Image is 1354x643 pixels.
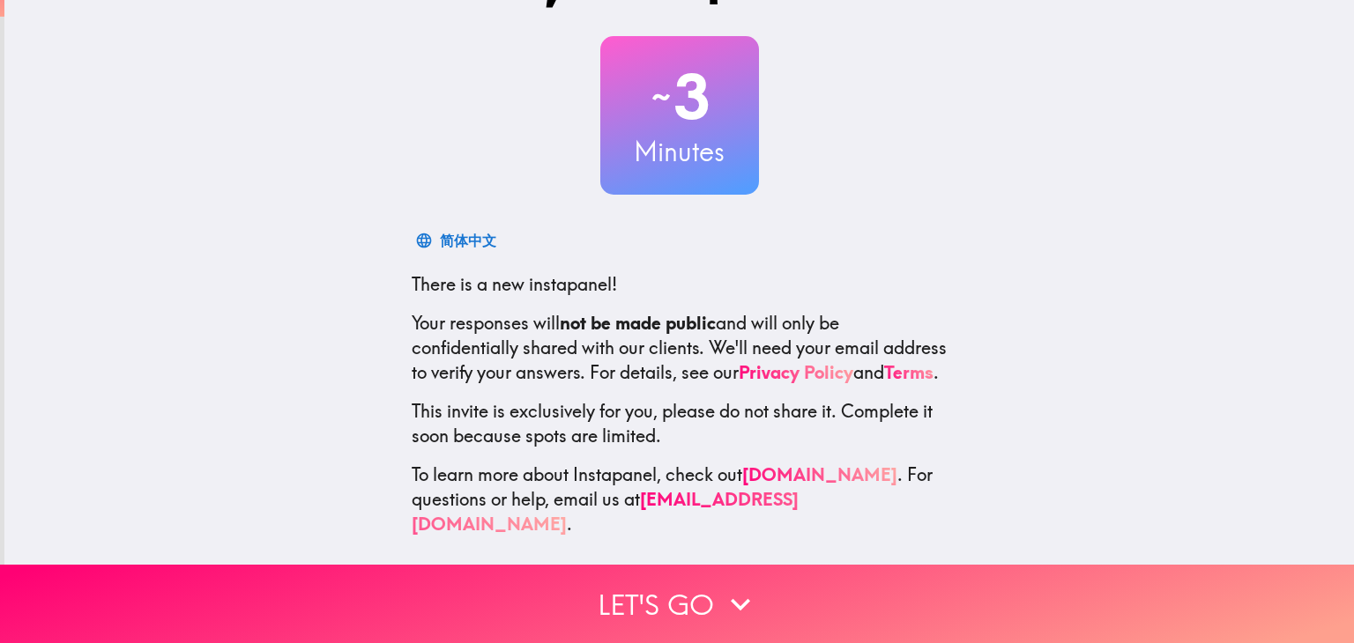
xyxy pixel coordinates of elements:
[412,223,503,258] button: 简体中文
[412,399,948,448] p: This invite is exclusively for you, please do not share it. Complete it soon because spots are li...
[440,228,496,253] div: 简体中文
[412,273,617,295] span: There is a new instapanel!
[560,312,716,334] b: not be made public
[412,462,948,536] p: To learn more about Instapanel, check out . For questions or help, email us at .
[739,361,853,383] a: Privacy Policy
[600,61,759,133] h2: 3
[649,70,673,123] span: ~
[742,463,897,485] a: [DOMAIN_NAME]
[884,361,934,383] a: Terms
[412,311,948,385] p: Your responses will and will only be confidentially shared with our clients. We'll need your emai...
[600,133,759,170] h3: Minutes
[412,488,799,535] a: [EMAIL_ADDRESS][DOMAIN_NAME]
